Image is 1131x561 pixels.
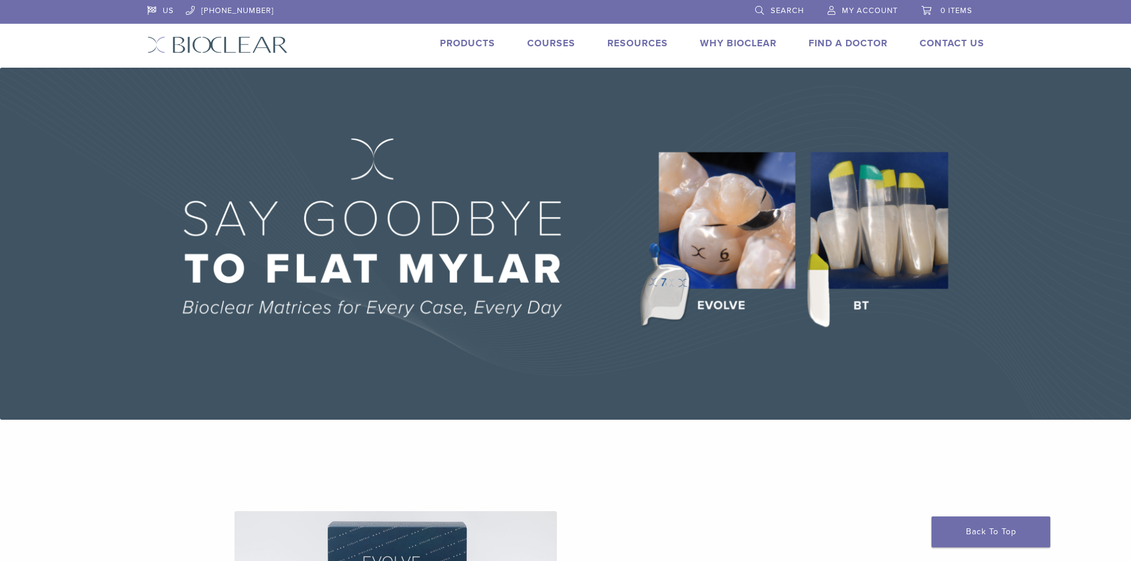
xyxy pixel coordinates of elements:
[940,6,972,15] span: 0 items
[147,36,288,53] img: Bioclear
[920,37,984,49] a: Contact Us
[607,37,668,49] a: Resources
[527,37,575,49] a: Courses
[440,37,495,49] a: Products
[700,37,777,49] a: Why Bioclear
[842,6,898,15] span: My Account
[771,6,804,15] span: Search
[809,37,888,49] a: Find A Doctor
[932,516,1050,547] a: Back To Top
